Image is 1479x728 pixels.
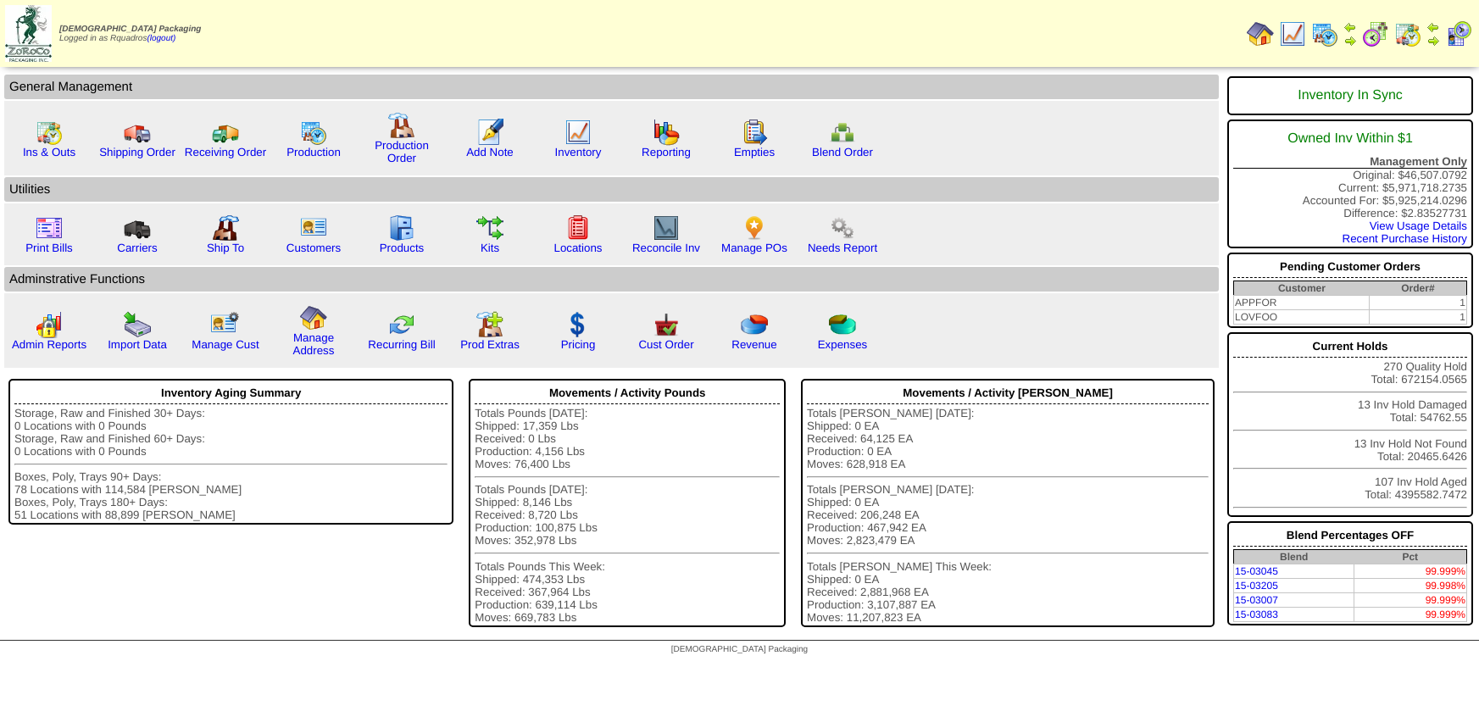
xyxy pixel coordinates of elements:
[185,146,266,158] a: Receiving Order
[375,139,429,164] a: Production Order
[807,407,1209,624] div: Totals [PERSON_NAME] [DATE]: Shipped: 0 EA Received: 64,125 EA Production: 0 EA Moves: 628,918 EA...
[147,34,175,43] a: (logout)
[475,407,780,624] div: Totals Pounds [DATE]: Shipped: 17,359 Lbs Received: 0 Lbs Production: 4,156 Lbs Moves: 76,400 Lbs...
[124,119,151,146] img: truck.gif
[653,214,680,242] img: line_graph2.gif
[476,119,503,146] img: orders.gif
[829,214,856,242] img: workflow.png
[1227,332,1473,517] div: 270 Quality Hold Total: 672154.0565 13 Inv Hold Damaged Total: 54762.55 13 Inv Hold Not Found Tot...
[124,311,151,338] img: import.gif
[388,112,415,139] img: factory.gif
[212,119,239,146] img: truck2.gif
[23,146,75,158] a: Ins & Outs
[207,242,244,254] a: Ship To
[300,304,327,331] img: home.gif
[99,146,175,158] a: Shipping Order
[564,119,592,146] img: line_graph.gif
[117,242,157,254] a: Carriers
[1233,155,1467,169] div: Management Only
[1234,550,1354,564] th: Blend
[1234,281,1370,296] th: Customer
[808,242,877,254] a: Needs Report
[1445,20,1472,47] img: calendarcustomer.gif
[741,311,768,338] img: pie_chart.png
[1362,20,1389,47] img: calendarblend.gif
[1233,123,1467,155] div: Owned Inv Within $1
[1235,580,1278,592] a: 15-03205
[212,214,239,242] img: factory2.gif
[124,214,151,242] img: truck3.gif
[108,338,167,351] a: Import Data
[4,267,1219,292] td: Adminstrative Functions
[1370,310,1467,325] td: 1
[36,119,63,146] img: calendarinout.gif
[14,382,448,404] div: Inventory Aging Summary
[1426,34,1440,47] img: arrowright.gif
[59,25,201,34] span: [DEMOGRAPHIC_DATA] Packaging
[807,382,1209,404] div: Movements / Activity [PERSON_NAME]
[1233,80,1467,112] div: Inventory In Sync
[1235,565,1278,577] a: 15-03045
[731,338,776,351] a: Revenue
[460,338,520,351] a: Prod Extras
[300,214,327,242] img: customers.gif
[1234,296,1370,310] td: APPFOR
[642,146,691,158] a: Reporting
[1343,232,1467,245] a: Recent Purchase History
[818,338,868,351] a: Expenses
[14,407,448,521] div: Storage, Raw and Finished 30+ Days: 0 Locations with 0 Pounds Storage, Raw and Finished 60+ Days:...
[638,338,693,351] a: Cust Order
[1235,594,1278,606] a: 15-03007
[4,75,1219,99] td: General Management
[286,146,341,158] a: Production
[1370,296,1467,310] td: 1
[812,146,873,158] a: Blend Order
[4,177,1219,202] td: Utilities
[1234,310,1370,325] td: LOVFOO
[466,146,514,158] a: Add Note
[293,331,335,357] a: Manage Address
[12,338,86,351] a: Admin Reports
[300,119,327,146] img: calendarprod.gif
[653,119,680,146] img: graph.gif
[1370,220,1467,232] a: View Usage Details
[1227,119,1473,248] div: Original: $46,507.0792 Current: $5,971,718.2735 Accounted For: $5,925,214.0296 Difference: $2.835...
[1235,609,1278,620] a: 15-03083
[1354,593,1466,608] td: 99.999%
[1233,256,1467,278] div: Pending Customer Orders
[1370,281,1467,296] th: Order#
[192,338,259,351] a: Manage Cust
[388,311,415,338] img: reconcile.gif
[1311,20,1338,47] img: calendarprod.gif
[286,242,341,254] a: Customers
[741,119,768,146] img: workorder.gif
[1354,608,1466,622] td: 99.999%
[368,338,435,351] a: Recurring Bill
[380,242,425,254] a: Products
[388,214,415,242] img: cabinet.gif
[1354,550,1466,564] th: Pct
[555,146,602,158] a: Inventory
[210,311,242,338] img: managecust.png
[829,311,856,338] img: pie_chart2.png
[476,311,503,338] img: prodextras.gif
[632,242,700,254] a: Reconcile Inv
[476,214,503,242] img: workflow.gif
[36,214,63,242] img: invoice2.gif
[475,382,780,404] div: Movements / Activity Pounds
[829,119,856,146] img: network.png
[1233,336,1467,358] div: Current Holds
[25,242,73,254] a: Print Bills
[59,25,201,43] span: Logged in as Rquadros
[5,5,52,62] img: zoroco-logo-small.webp
[564,214,592,242] img: locations.gif
[1247,20,1274,47] img: home.gif
[1426,20,1440,34] img: arrowleft.gif
[1343,34,1357,47] img: arrowright.gif
[1343,20,1357,34] img: arrowleft.gif
[734,146,775,158] a: Empties
[564,311,592,338] img: dollar.gif
[653,311,680,338] img: cust_order.png
[553,242,602,254] a: Locations
[1394,20,1421,47] img: calendarinout.gif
